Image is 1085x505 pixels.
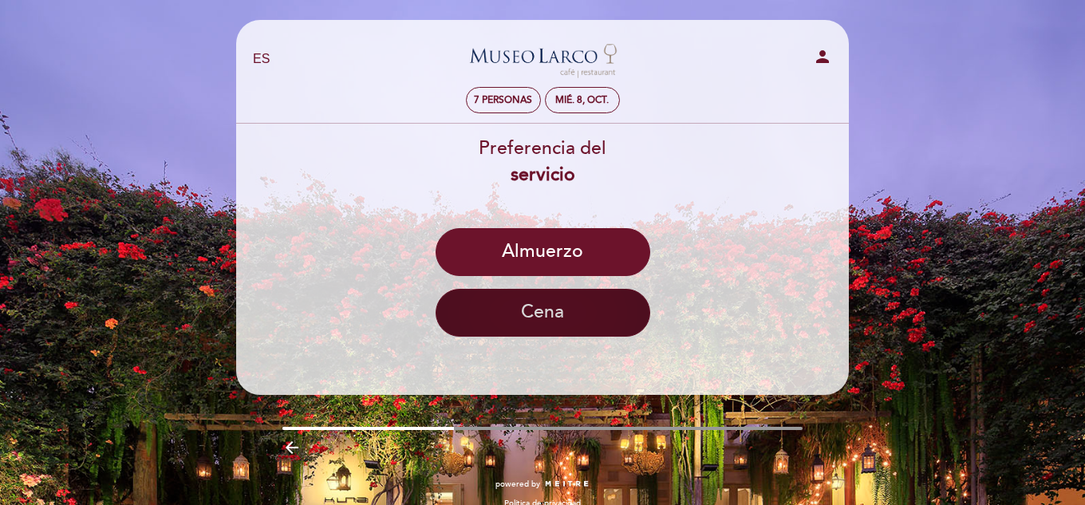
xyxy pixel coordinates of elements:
div: Preferencia del [235,136,850,188]
div: mié. 8, oct. [555,94,609,106]
b: servicio [511,164,575,186]
span: powered by [495,479,540,490]
button: person [813,47,832,72]
i: arrow_backward [282,438,302,457]
i: person [813,47,832,66]
span: 7 personas [474,94,532,106]
img: MEITRE [544,480,590,488]
button: Cena [436,289,650,337]
a: Museo [GEOGRAPHIC_DATA] - Restaurant [443,37,642,81]
button: Almuerzo [436,228,650,276]
a: powered by [495,479,590,490]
